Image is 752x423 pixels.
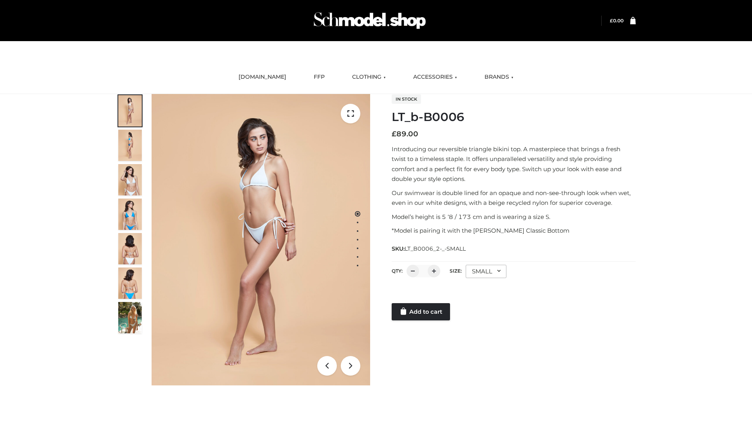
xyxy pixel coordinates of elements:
[346,69,392,86] a: CLOTHING
[118,233,142,264] img: ArielClassicBikiniTop_CloudNine_AzureSky_OW114ECO_7-scaled.jpg
[610,18,624,23] a: £0.00
[610,18,624,23] bdi: 0.00
[392,303,450,320] a: Add to cart
[392,244,466,253] span: SKU:
[118,302,142,333] img: Arieltop_CloudNine_AzureSky2.jpg
[308,69,331,86] a: FFP
[610,18,613,23] span: £
[118,95,142,127] img: ArielClassicBikiniTop_CloudNine_AzureSky_OW114ECO_1-scaled.jpg
[118,164,142,195] img: ArielClassicBikiniTop_CloudNine_AzureSky_OW114ECO_3-scaled.jpg
[118,130,142,161] img: ArielClassicBikiniTop_CloudNine_AzureSky_OW114ECO_2-scaled.jpg
[407,69,463,86] a: ACCESSORIES
[450,268,462,274] label: Size:
[392,144,636,184] p: Introducing our reversible triangle bikini top. A masterpiece that brings a fresh twist to a time...
[392,130,396,138] span: £
[392,130,418,138] bdi: 89.00
[392,188,636,208] p: Our swimwear is double lined for an opaque and non-see-through look when wet, even in our white d...
[392,212,636,222] p: Model’s height is 5 ‘8 / 173 cm and is wearing a size S.
[152,94,370,385] img: ArielClassicBikiniTop_CloudNine_AzureSky_OW114ECO_1
[392,110,636,124] h1: LT_b-B0006
[392,94,421,104] span: In stock
[466,265,506,278] div: SMALL
[311,5,428,36] img: Schmodel Admin 964
[118,268,142,299] img: ArielClassicBikiniTop_CloudNine_AzureSky_OW114ECO_8-scaled.jpg
[118,199,142,230] img: ArielClassicBikiniTop_CloudNine_AzureSky_OW114ECO_4-scaled.jpg
[405,245,466,252] span: LT_B0006_2-_-SMALL
[233,69,292,86] a: [DOMAIN_NAME]
[479,69,519,86] a: BRANDS
[392,226,636,236] p: *Model is pairing it with the [PERSON_NAME] Classic Bottom
[392,268,403,274] label: QTY:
